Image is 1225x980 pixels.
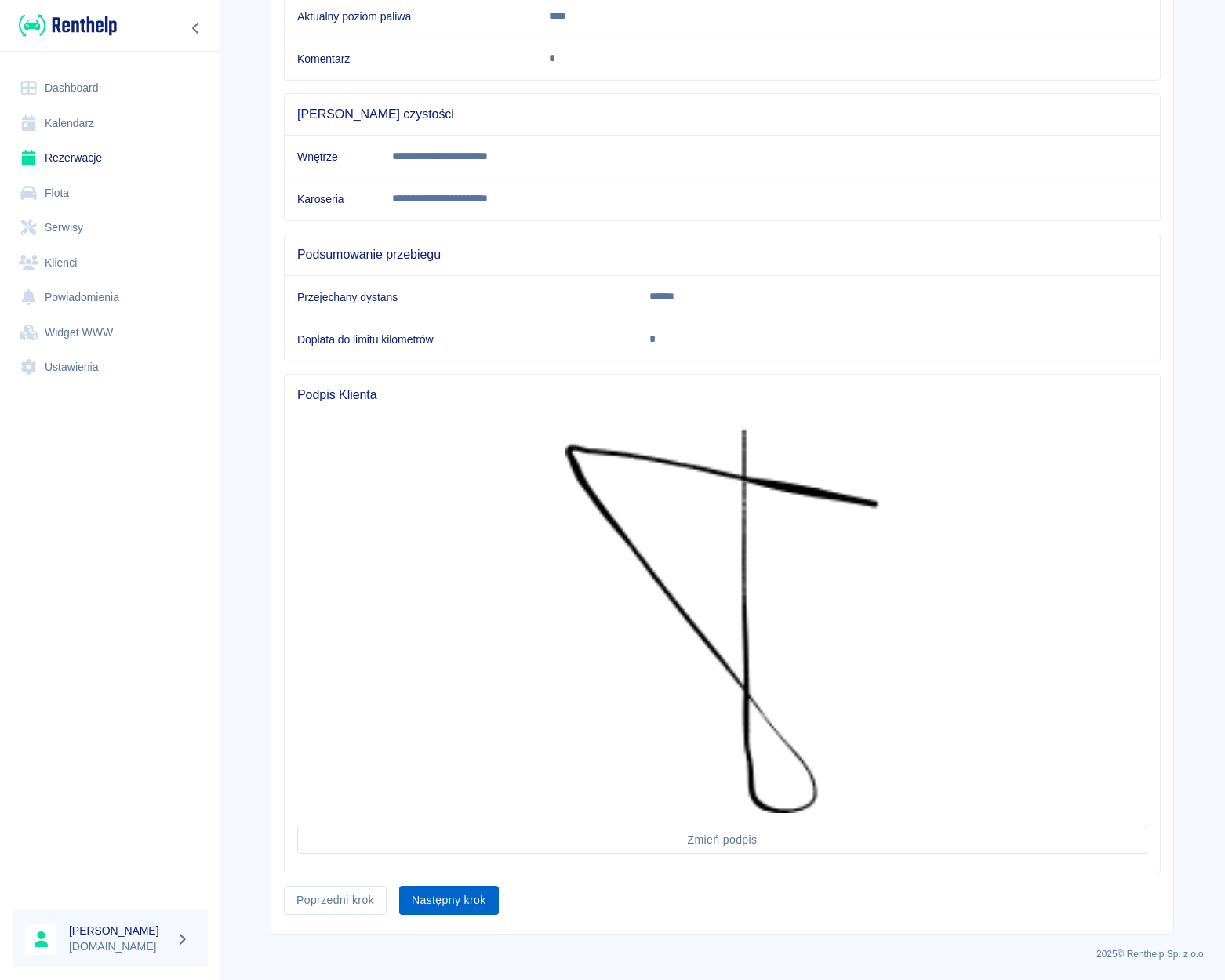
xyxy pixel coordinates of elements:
h6: Komentarz [297,51,524,67]
span: Podsumowanie przebiegu [297,247,1147,263]
h6: Karoseria [297,191,367,207]
a: Kalendarz [13,106,208,141]
h6: Wnętrze [297,149,367,165]
img: Podpis [565,428,879,813]
a: Ustawienia [13,350,208,385]
a: Klienci [13,245,208,281]
span: Podpis Klienta [297,387,1147,403]
button: Następny krok [399,886,499,915]
h6: Przejechany dystans [297,289,624,305]
h6: Aktualny poziom paliwa [297,9,524,24]
a: Widget WWW [13,315,208,350]
a: Dashboard [13,71,208,106]
a: Serwisy [13,210,208,245]
p: [DOMAIN_NAME] [69,938,169,955]
img: Renthelp logo [19,13,117,38]
a: Flota [13,176,208,211]
h6: Dopłata do limitu kilometrów [297,332,624,347]
a: Renthelp logo [13,13,117,38]
span: [PERSON_NAME] czystości [297,107,1147,122]
button: Poprzedni krok [284,886,387,915]
h6: [PERSON_NAME] [69,923,169,938]
p: 2025 © Renthelp Sp. z o.o. [238,947,1206,961]
button: Zwiń nawigację [184,18,208,38]
a: Powiadomienia [13,280,208,315]
button: Zmień podpis [297,826,1147,855]
a: Rezerwacje [13,140,208,176]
